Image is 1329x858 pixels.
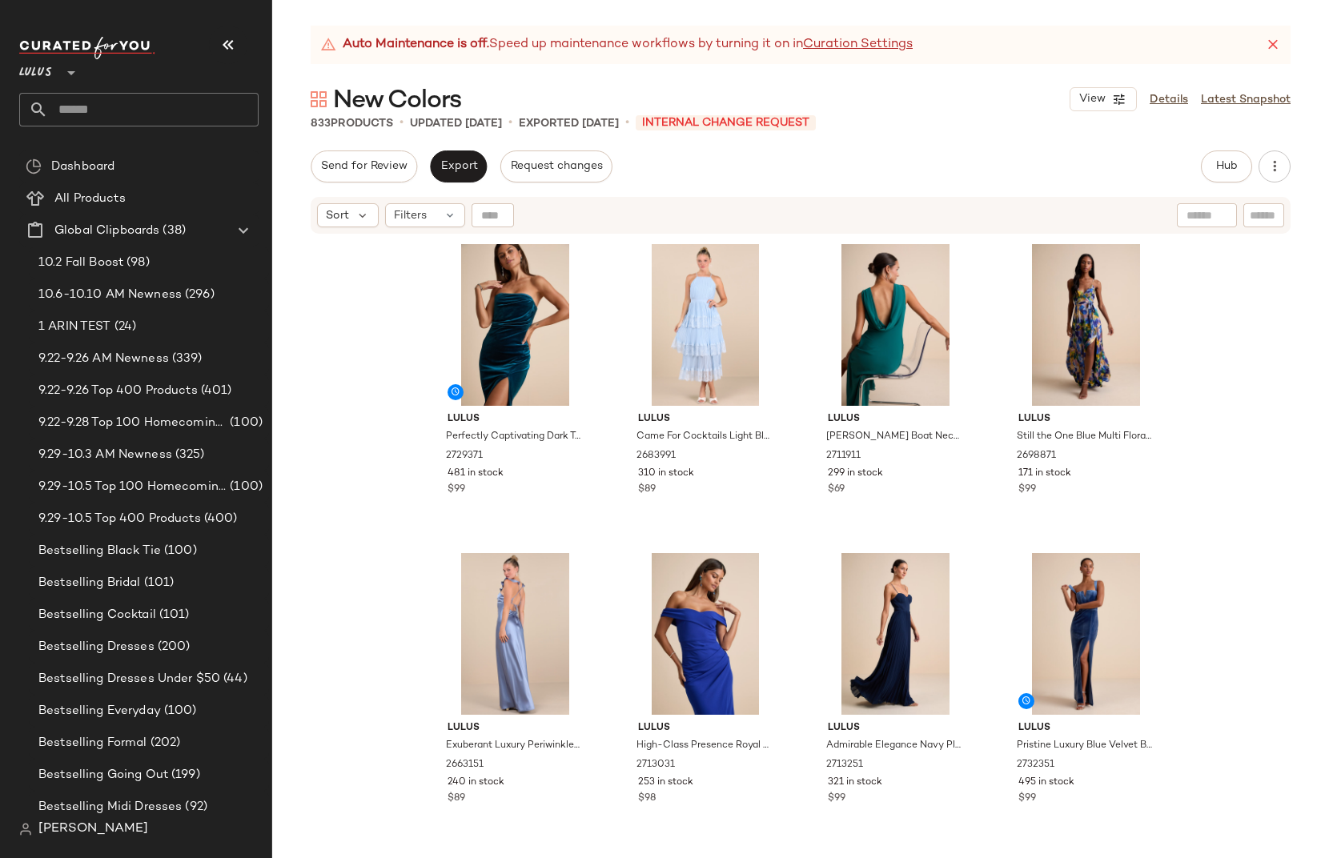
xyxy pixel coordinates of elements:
[38,478,227,496] span: 9.29-10.5 Top 100 Homecoming Products
[448,483,465,497] span: $99
[220,670,247,688] span: (44)
[227,478,263,496] span: (100)
[161,702,197,720] span: (100)
[625,553,786,715] img: 2713031_01_hero_2025-08-22.jpg
[636,115,816,130] span: INTERNAL CHANGE REQUEST
[815,244,976,406] img: 2711911_02_fullbody_2025-08-13.jpg
[227,414,263,432] span: (100)
[1070,87,1137,111] button: View
[826,758,863,772] span: 2713251
[828,467,883,481] span: 299 in stock
[38,820,148,839] span: [PERSON_NAME]
[638,792,656,806] span: $98
[828,483,845,497] span: $69
[430,150,487,182] button: Export
[446,430,581,444] span: Perfectly Captivating Dark Teal Velvet Strapless Maxi Dress
[519,115,619,132] p: Exported [DATE]
[198,382,232,400] span: (401)
[38,446,172,464] span: 9.29-10.3 AM Newness
[625,244,786,406] img: 2683991_02_front.jpg
[201,510,238,528] span: (400)
[182,798,207,816] span: (92)
[636,739,772,753] span: High-Class Presence Royal Blue Off-the-Shoulder Maxi Dress
[638,721,773,736] span: Lulus
[1078,93,1106,106] span: View
[828,776,882,790] span: 321 in stock
[156,606,190,624] span: (101)
[636,758,675,772] span: 2713031
[111,318,137,336] span: (24)
[38,702,161,720] span: Bestselling Everyday
[1018,412,1154,427] span: Lulus
[19,54,52,83] span: Lulus
[26,158,42,174] img: svg%3e
[1201,150,1252,182] button: Hub
[803,35,913,54] a: Curation Settings
[1006,244,1166,406] img: 2698871_01_hero_2025-07-10.jpg
[828,412,963,427] span: Lulus
[1018,721,1154,736] span: Lulus
[159,222,186,240] span: (38)
[1017,430,1152,444] span: Still the One Blue Multi Floral Print Satin Maxi Dress
[448,721,583,736] span: Lulus
[161,542,197,560] span: (100)
[1201,91,1291,108] a: Latest Snapshot
[1215,160,1238,173] span: Hub
[38,382,198,400] span: 9.22-9.26 Top 400 Products
[38,318,111,336] span: 1 ARIN TEST
[38,638,155,656] span: Bestselling Dresses
[638,467,694,481] span: 310 in stock
[448,792,465,806] span: $89
[1018,483,1036,497] span: $99
[38,670,220,688] span: Bestselling Dresses Under $50
[448,412,583,427] span: Lulus
[400,114,404,133] span: •
[182,286,215,304] span: (296)
[38,606,156,624] span: Bestselling Cocktail
[1017,758,1054,772] span: 2732351
[38,350,169,368] span: 9.22-9.26 AM Newness
[51,158,114,176] span: Dashboard
[311,118,331,130] span: 833
[54,222,159,240] span: Global Clipboards
[448,467,504,481] span: 481 in stock
[636,430,772,444] span: Came For Cocktails Light Blue Pleated Tiered Lace Maxi Dress
[38,510,201,528] span: 9.29-10.5 Top 400 Products
[38,542,161,560] span: Bestselling Black Tie
[320,160,408,173] span: Send for Review
[311,91,327,107] img: svg%3e
[636,449,676,463] span: 2683991
[826,739,962,753] span: Admirable Elegance Navy Pleated Bustier Maxi Dress
[435,553,596,715] img: 2663151_03_back.jpg
[1018,792,1036,806] span: $99
[1150,91,1188,108] a: Details
[38,574,141,592] span: Bestselling Bridal
[510,160,603,173] span: Request changes
[1017,739,1152,753] span: Pristine Luxury Blue Velvet Bustier Maxi Dress
[1018,776,1074,790] span: 495 in stock
[435,244,596,406] img: 2729371_03_detail_2025-09-08.jpg
[826,449,861,463] span: 2711911
[311,150,417,182] button: Send for Review
[638,483,656,497] span: $89
[38,798,182,816] span: Bestselling Midi Dresses
[311,115,393,132] div: Products
[38,734,147,752] span: Bestselling Formal
[343,35,489,54] strong: Auto Maintenance is off.
[446,758,484,772] span: 2663151
[147,734,181,752] span: (202)
[19,823,32,836] img: svg%3e
[638,412,773,427] span: Lulus
[446,449,483,463] span: 2729371
[446,739,581,753] span: Exuberant Luxury Periwinkle Satin Ruffled Lace-Up Maxi Dress
[410,115,502,132] p: updated [DATE]
[1018,467,1071,481] span: 171 in stock
[828,721,963,736] span: Lulus
[155,638,191,656] span: (200)
[1006,553,1166,715] img: 2732351_02_front_2025-09-25.jpg
[638,776,693,790] span: 253 in stock
[440,160,477,173] span: Export
[625,114,629,133] span: •
[168,766,200,784] span: (199)
[815,553,976,715] img: 2713251_01_hero_2025-08-04.jpg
